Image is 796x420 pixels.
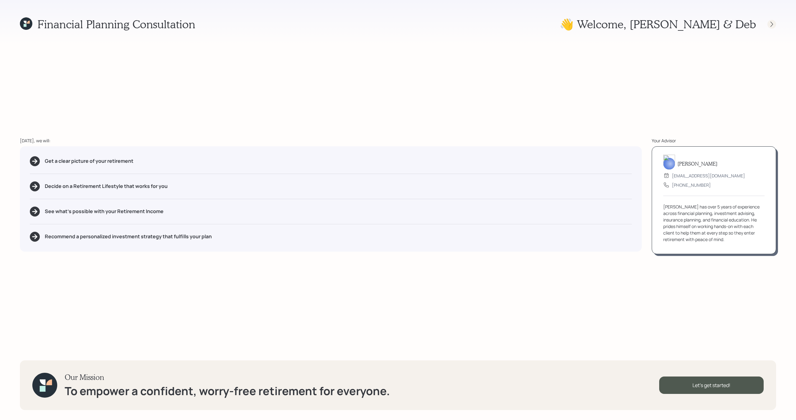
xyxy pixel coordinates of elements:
[659,377,764,394] div: Let's get started!
[45,158,133,164] h5: Get a clear picture of your retirement
[672,172,745,179] div: [EMAIL_ADDRESS][DOMAIN_NAME]
[45,234,212,240] h5: Recommend a personalized investment strategy that fulfills your plan
[560,17,756,31] h1: 👋 Welcome , [PERSON_NAME] & Deb
[45,183,168,189] h5: Decide on a Retirement Lifestyle that works for you
[678,161,717,167] h5: [PERSON_NAME]
[652,137,776,144] div: Your Advisor
[663,155,675,170] img: michael-russo-headshot.png
[37,17,195,31] h1: Financial Planning Consultation
[65,373,390,382] h3: Our Mission
[65,384,390,398] h1: To empower a confident, worry-free retirement for everyone.
[672,182,711,188] div: [PHONE_NUMBER]
[20,137,642,144] div: [DATE], we will:
[663,203,765,243] div: [PERSON_NAME] has over 5 years of experience across financial planning, investment advising, insu...
[45,208,164,214] h5: See what's possible with your Retirement Income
